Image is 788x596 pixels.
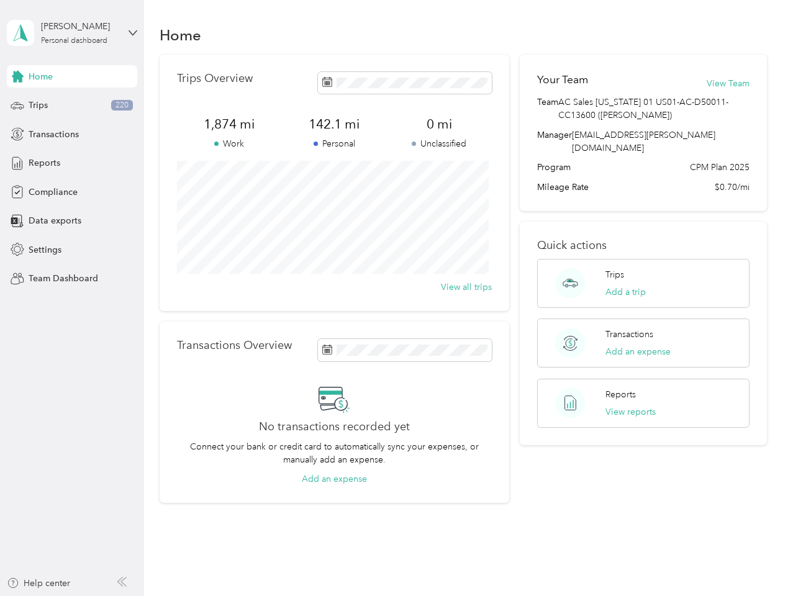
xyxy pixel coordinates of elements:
span: 0 mi [387,115,492,133]
span: 142.1 mi [282,115,387,133]
span: Program [537,161,571,174]
p: Reports [605,388,636,401]
span: AC Sales [US_STATE] 01 US01-AC-D50011-CC13600 ([PERSON_NAME]) [558,96,749,122]
h1: Home [160,29,201,42]
span: Data exports [29,214,81,227]
h2: No transactions recorded yet [259,420,410,433]
span: 1,874 mi [177,115,282,133]
span: Mileage Rate [537,181,589,194]
div: Personal dashboard [41,37,107,45]
p: Connect your bank or credit card to automatically sync your expenses, or manually add an expense. [177,440,492,466]
span: Team Dashboard [29,272,98,285]
button: Add an expense [605,345,671,358]
span: Manager [537,129,572,155]
span: [EMAIL_ADDRESS][PERSON_NAME][DOMAIN_NAME] [572,130,715,153]
p: Quick actions [537,239,749,252]
span: Home [29,70,53,83]
button: Help center [7,577,70,590]
button: View all trips [441,281,492,294]
button: Add a trip [605,286,646,299]
span: 220 [111,100,133,111]
h2: Your Team [537,72,588,88]
span: CPM Plan 2025 [690,161,750,174]
p: Personal [282,137,387,150]
span: $0.70/mi [715,181,750,194]
p: Trips Overview [177,72,253,85]
span: Reports [29,156,60,169]
button: View Team [707,77,750,90]
p: Transactions [605,328,653,341]
span: Transactions [29,128,79,141]
span: Settings [29,243,61,256]
span: Trips [29,99,48,112]
button: View reports [605,405,656,418]
div: [PERSON_NAME] [41,20,119,33]
p: Trips [605,268,624,281]
p: Unclassified [387,137,492,150]
p: Work [177,137,282,150]
button: Add an expense [302,472,367,485]
p: Transactions Overview [177,339,292,352]
span: Compliance [29,186,78,199]
span: Team [537,96,558,122]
